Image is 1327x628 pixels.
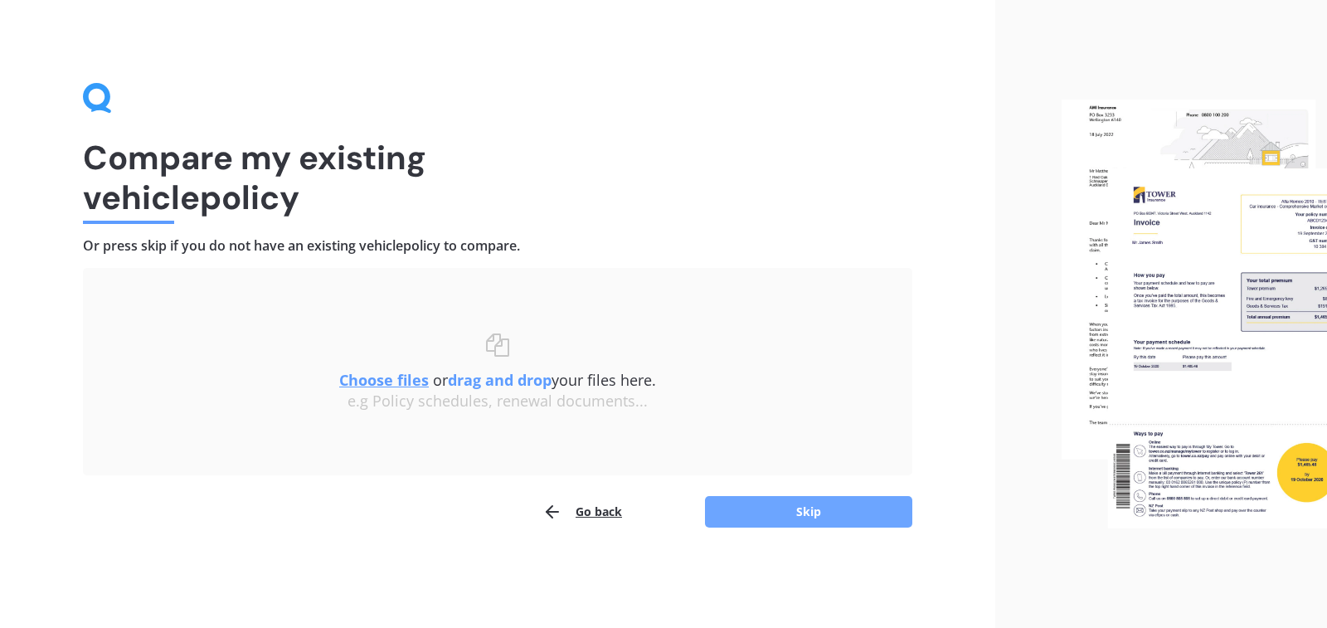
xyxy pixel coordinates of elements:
span: or your files here. [339,370,656,390]
button: Go back [542,495,622,528]
div: e.g Policy schedules, renewal documents... [116,392,879,411]
b: drag and drop [448,370,552,390]
button: Skip [705,496,912,528]
h4: Or press skip if you do not have an existing vehicle policy to compare. [83,237,912,255]
u: Choose files [339,370,429,390]
img: files.webp [1062,100,1327,528]
h1: Compare my existing vehicle policy [83,138,912,217]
